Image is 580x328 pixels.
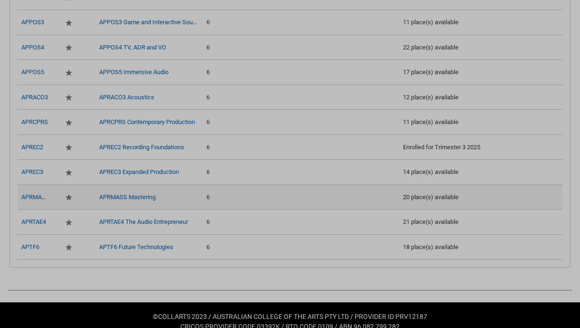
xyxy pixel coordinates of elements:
div: 11 place(s) available [403,117,505,127]
div: Enrolled for Trimester 3 2025 [403,143,505,152]
div: 6 [206,193,395,202]
div: 20 place(s) available [403,193,505,202]
a: APRACO3 Acoustics [99,94,154,101]
div: Required [65,193,74,203]
div: 6 [206,18,395,27]
a: APREC2 Recording Foundations [99,144,184,151]
div: APREC2 [21,139,57,156]
div: APRACO3 Acoustics [98,93,199,102]
div: APTF6 [21,239,57,256]
div: 11 place(s) available [403,18,505,27]
div: 14 place(s) available [403,167,505,177]
div: 6 [206,217,395,227]
div: Required [65,167,74,177]
div: APPOS3 Game and Interactive Sound [98,18,199,27]
c-enrollment-wizard-course-cell: 6 [206,193,210,201]
a: APREC3 [21,168,43,175]
c-enrollment-wizard-course-cell: 6 [206,168,210,175]
div: APRCPRS Contemporary Production [98,117,199,127]
div: 6 [206,167,395,177]
c-enrollment-wizard-course-cell: 6 [206,118,210,125]
div: APRACO3 [21,89,57,106]
a: APPOS5 [21,68,44,76]
img: REDU_GREY_LINE [8,285,572,295]
div: Required [65,117,74,127]
div: 6 [206,242,395,252]
div: Required [65,43,74,53]
div: Required [65,143,74,153]
div: APRMASS [21,189,57,206]
a: APPOS3 Game and Interactive Sound [99,19,199,26]
a: APPOS4 TV, ADR and VO [99,44,166,51]
div: Required [65,242,74,252]
div: APPOS5 Immersive Audio [98,68,199,77]
a: APRMASS [21,193,49,201]
div: Required [65,68,74,77]
div: 21 place(s) available [403,217,505,227]
a: APREC3 Expanded Production [99,168,179,175]
a: APRMASS Mastering [99,193,156,201]
div: APPOS4 [21,39,57,56]
div: 17 place(s) available [403,68,505,77]
div: APREC3 [21,164,57,181]
div: APPOS3 [21,14,57,31]
a: APPOS4 [21,44,44,51]
a: APPOS5 Immersive Audio [99,68,168,76]
a: APRACO3 [21,94,48,101]
a: APREC2 [21,144,43,151]
div: Required [65,18,74,28]
div: 6 [206,143,395,152]
div: APREC2 Recording Foundations [98,143,199,152]
div: APRCPRS [21,114,57,131]
div: APTF6 Future Technologies [98,242,199,252]
c-enrollment-wizard-course-cell: 6 [206,44,210,51]
div: 6 [206,43,395,52]
c-enrollment-wizard-course-cell: 6 [206,218,210,225]
c-enrollment-wizard-course-cell: 6 [206,144,210,151]
div: Required [65,217,74,227]
a: APTF6 Future Technologies [99,243,173,251]
c-enrollment-wizard-course-cell: 6 [206,68,210,76]
div: APREC3 Expanded Production [98,167,199,177]
div: APRTAE4 The Audio Entrepreneur [98,217,199,227]
div: 22 place(s) available [403,43,505,52]
div: 6 [206,68,395,77]
a: APRCPRS Contemporary Production [99,118,195,125]
a: APRTAE4 [21,218,46,225]
a: APRCPRS [21,118,48,125]
div: 6 [206,117,395,127]
div: APPOS4 TV, ADR and VO [98,43,199,52]
c-enrollment-wizard-course-cell: 6 [206,243,210,251]
a: APRTAE4 The Audio Entrepreneur [99,218,188,225]
a: APTF6 [21,243,39,251]
div: APPOS5 [21,64,57,81]
div: 12 place(s) available [403,93,505,102]
div: 18 place(s) available [403,242,505,252]
div: APRMASS Mastering [98,193,199,202]
div: Required [65,93,74,103]
a: APPOS3 [21,19,44,26]
div: APRTAE4 [21,213,57,231]
c-enrollment-wizard-course-cell: 6 [206,94,210,101]
div: 6 [206,93,395,102]
c-enrollment-wizard-course-cell: 6 [206,19,210,26]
